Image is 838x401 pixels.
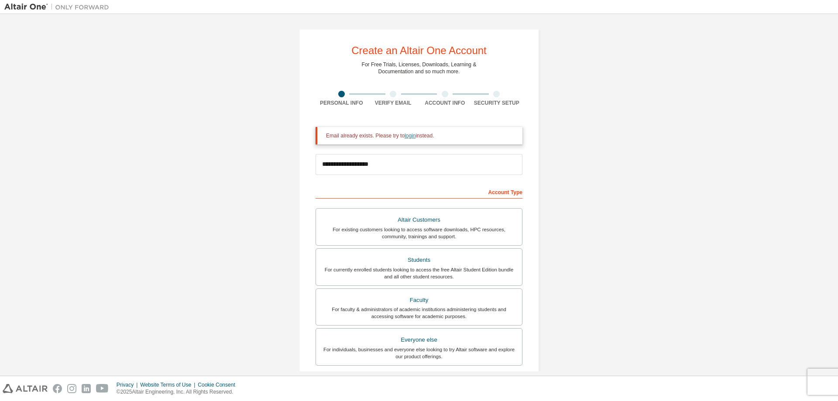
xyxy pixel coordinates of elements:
div: For currently enrolled students looking to access the free Altair Student Edition bundle and all ... [321,266,517,280]
div: Create an Altair One Account [351,45,487,56]
a: login [405,133,416,139]
div: Students [321,254,517,266]
div: Account Info [419,99,471,106]
img: youtube.svg [96,384,109,393]
div: For existing customers looking to access software downloads, HPC resources, community, trainings ... [321,226,517,240]
div: For Free Trials, Licenses, Downloads, Learning & Documentation and so much more. [362,61,477,75]
div: Everyone else [321,334,517,346]
p: © 2025 Altair Engineering, Inc. All Rights Reserved. [117,388,240,396]
div: Verify Email [367,99,419,106]
img: facebook.svg [53,384,62,393]
div: Faculty [321,294,517,306]
div: Security Setup [471,99,523,106]
img: linkedin.svg [82,384,91,393]
div: For individuals, businesses and everyone else looking to try Altair software and explore our prod... [321,346,517,360]
div: For faculty & administrators of academic institutions administering students and accessing softwa... [321,306,517,320]
img: altair_logo.svg [3,384,48,393]
div: Website Terms of Use [140,381,198,388]
img: instagram.svg [67,384,76,393]
div: Privacy [117,381,140,388]
img: Altair One [4,3,113,11]
div: Personal Info [316,99,367,106]
div: Email already exists. Please try to instead. [326,132,515,139]
div: Cookie Consent [198,381,240,388]
div: Altair Customers [321,214,517,226]
div: Account Type [316,185,522,199]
